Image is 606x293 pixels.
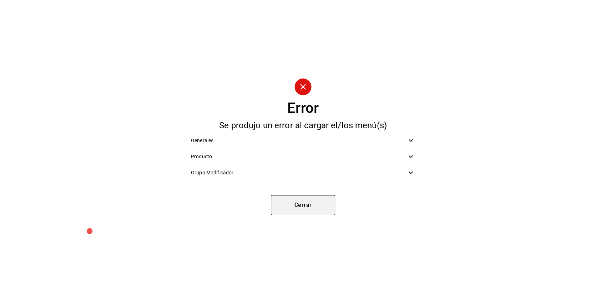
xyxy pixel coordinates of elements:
[185,133,421,149] div: Generales
[191,169,406,177] span: Grupo Modificador
[191,153,406,160] span: Producto
[185,149,421,165] div: Producto
[185,165,421,181] div: Grupo Modificador
[185,121,421,130] div: Se produjo un error al cargar el/los menú(s)
[191,137,406,144] span: Generales
[271,195,335,215] button: Cerrar
[287,101,319,115] div: Error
